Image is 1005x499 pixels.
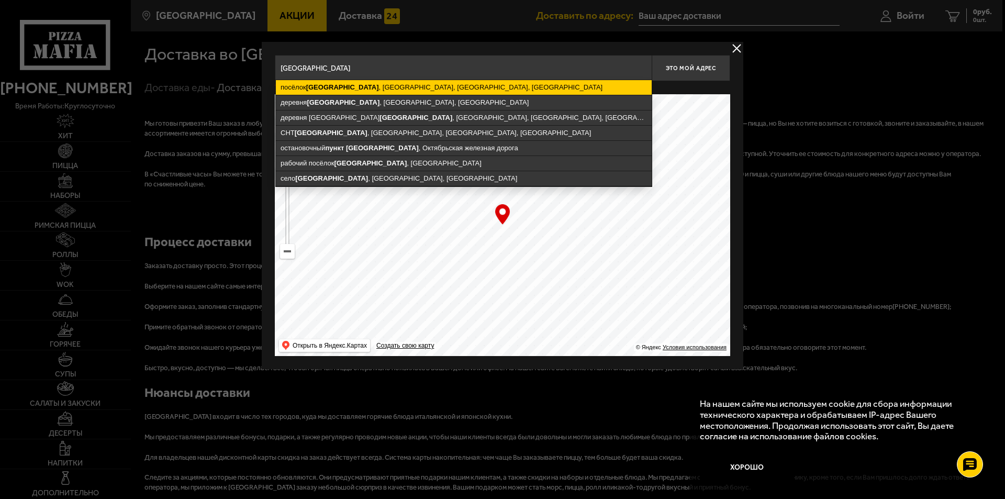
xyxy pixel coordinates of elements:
[334,159,407,167] ymaps: [GEOGRAPHIC_DATA]
[276,126,652,140] ymaps: СНТ , [GEOGRAPHIC_DATA], [GEOGRAPHIC_DATA], [GEOGRAPHIC_DATA]
[700,452,794,483] button: Хорошо
[730,42,743,55] button: delivery type
[666,65,716,72] span: Это мой адрес
[652,55,730,81] button: Это мой адрес
[295,174,368,182] ymaps: [GEOGRAPHIC_DATA]
[276,80,652,95] ymaps: посёлок , [GEOGRAPHIC_DATA], [GEOGRAPHIC_DATA], [GEOGRAPHIC_DATA]
[663,344,727,350] a: Условия использования
[276,110,652,125] ymaps: деревня [GEOGRAPHIC_DATA] , [GEOGRAPHIC_DATA], [GEOGRAPHIC_DATA], [GEOGRAPHIC_DATA]
[306,83,379,91] ymaps: [GEOGRAPHIC_DATA]
[275,84,422,92] p: Укажите дом на карте или в поле ввода
[379,114,452,121] ymaps: [GEOGRAPHIC_DATA]
[295,129,367,137] ymaps: [GEOGRAPHIC_DATA]
[275,55,652,81] input: Введите адрес доставки
[276,141,652,156] ymaps: остановочный , Октябрьская железная дорога
[374,342,436,350] a: Создать свою карту
[276,95,652,110] ymaps: деревня , [GEOGRAPHIC_DATA], [GEOGRAPHIC_DATA]
[700,398,974,442] p: На нашем сайте мы используем cookie для сбора информации технического характера и обрабатываем IP...
[325,144,344,152] ymaps: пункт
[636,344,661,350] ymaps: © Яндекс
[276,156,652,171] ymaps: рабочий посёлок , [GEOGRAPHIC_DATA]
[307,98,379,106] ymaps: [GEOGRAPHIC_DATA]
[346,144,419,152] ymaps: [GEOGRAPHIC_DATA]
[293,339,367,352] ymaps: Открыть в Яндекс.Картах
[279,339,370,352] ymaps: Открыть в Яндекс.Картах
[276,171,652,186] ymaps: село , [GEOGRAPHIC_DATA], [GEOGRAPHIC_DATA]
